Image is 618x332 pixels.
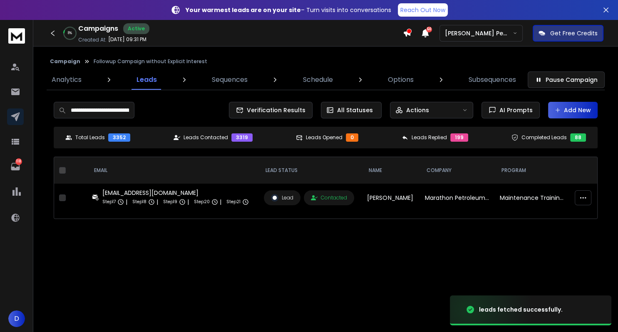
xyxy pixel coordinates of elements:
p: Completed Leads [521,134,567,141]
div: Lead [271,194,293,202]
th: program [495,157,570,184]
p: Leads Replied [412,134,447,141]
span: 50 [426,27,432,32]
th: LEAD STATUS [259,157,362,184]
button: D [8,310,25,327]
button: Pause Campaign [528,71,605,88]
div: [EMAIL_ADDRESS][DOMAIN_NAME] [102,189,249,197]
div: leads fetched successfully. [479,305,563,314]
div: 0 [346,133,358,142]
a: Leads [132,70,162,90]
th: company [419,157,494,184]
p: Leads [137,75,157,85]
button: Get Free Credits [533,25,603,42]
div: Active [123,23,149,34]
p: All Statuses [337,106,373,114]
span: AI Prompts [496,106,533,114]
p: 118 [15,158,22,165]
a: Subsequences [464,70,521,90]
p: Leads Opened [306,134,343,141]
p: Step 20 [194,198,210,206]
button: Add New [548,102,598,118]
button: Campaign [50,58,80,65]
p: – Turn visits into conversations [186,6,391,14]
a: Reach Out Now [398,3,448,17]
span: Verification Results [243,106,305,114]
h1: Campaigns [78,24,118,34]
div: 3319 [231,133,253,142]
p: [PERSON_NAME] Personal WorkSpace [445,29,513,37]
strong: Your warmest leads are on your site [186,6,301,14]
a: Analytics [47,70,87,90]
p: Schedule [303,75,333,85]
p: Created At: [78,37,107,43]
p: Step 17 [102,198,116,206]
p: Get Free Credits [550,29,598,37]
div: Contacted [311,194,347,201]
a: 118 [7,158,24,175]
p: Sequences [212,75,248,85]
div: 3352 [108,133,130,142]
a: Sequences [207,70,253,90]
td: [PERSON_NAME] [362,184,419,212]
button: Verification Results [229,102,313,118]
p: Leads Contacted [184,134,228,141]
td: Maintenance Training Programs [495,184,570,212]
div: 88 [570,133,586,142]
th: EMAIL [87,157,259,184]
a: Schedule [298,70,338,90]
p: Subsequences [469,75,516,85]
p: | [156,198,158,206]
p: | [220,198,221,206]
p: Step 21 [226,198,241,206]
p: Followup Campaign without Explicit Interest [94,58,207,65]
p: | [187,198,189,206]
p: Analytics [52,75,82,85]
p: Reach Out Now [400,6,445,14]
div: 199 [450,133,468,142]
p: | [126,198,127,206]
a: Options [383,70,419,90]
p: Actions [406,106,429,114]
button: AI Prompts [481,102,540,118]
p: Step 18 [132,198,146,206]
th: NAME [362,157,419,184]
img: logo [8,28,25,44]
p: Total Leads [75,134,105,141]
p: Options [388,75,414,85]
p: Step 19 [163,198,177,206]
p: 8 % [68,31,72,36]
p: [DATE] 09:31 PM [108,36,146,43]
td: Marathon Petroleum Corporation [419,184,494,212]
